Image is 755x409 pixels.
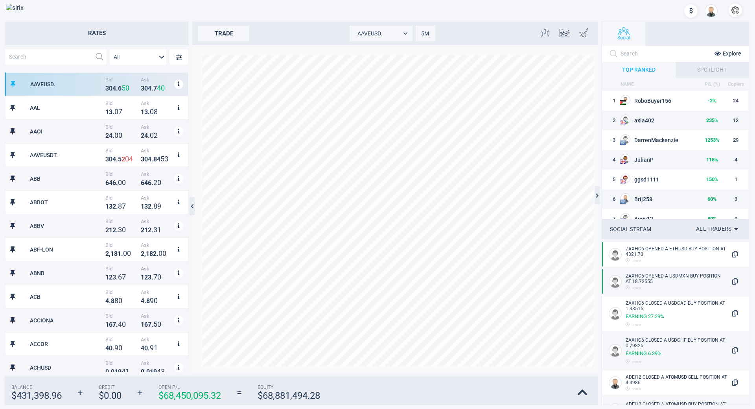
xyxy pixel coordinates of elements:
tr: 6EU flagBrij25860%3 [602,189,748,209]
span: Bid [105,289,137,295]
strong: . [109,297,111,305]
strong: 9 [157,202,161,210]
strong: . [151,179,153,187]
strong: 0 [118,344,122,352]
strong: 1 [105,108,109,116]
strong: 4 [148,155,151,163]
div: AAOI [30,128,103,135]
strong: + [77,387,83,398]
td: 0 [724,209,748,229]
td: JulianP [620,150,701,170]
td: DarrenMackenzie [620,130,701,150]
strong: 0 [125,155,129,163]
strong: 8 [154,107,158,116]
span: Ask [141,77,172,83]
strong: 150 % [706,176,718,182]
strong: 4 [141,344,144,352]
strong: . [116,203,118,210]
span: Credit [99,385,122,390]
strong: 1 [105,203,109,210]
strong: 1 [105,274,109,281]
strong: . [151,226,153,234]
strong: 0 [122,178,126,187]
tr: 3EU flagDarrenMackenzie1253%29 [602,130,748,150]
strong: 8 [118,202,122,210]
strong: 2 [154,131,158,139]
strong: 2 [153,178,157,187]
strong: . [116,274,118,281]
strong: , [109,250,110,257]
h2: Rates [5,22,188,45]
strong: 2 [153,250,157,257]
strong: 3 [144,203,148,210]
strong: 7 [118,107,122,116]
strong: 2 [105,250,109,257]
td: 3 [602,130,620,150]
div: All traders [696,223,741,235]
div: AAL [30,105,103,111]
strong: 2 [148,203,151,210]
span: Bid [105,242,137,248]
div: ACB [30,294,103,300]
strong: 4 [144,179,148,187]
strong: 3 [141,155,144,163]
strong: 3 [109,108,112,116]
span: Bid [105,266,137,272]
strong: 4 [109,132,112,139]
strong: 7 [153,85,157,92]
div: Adei12 CLOSED A ATOMUSD SELL POSITION At 4.4986 [626,374,727,385]
span: Ask [141,313,172,319]
strong: 9 [150,344,154,352]
td: 24 [724,91,748,111]
div: grid [5,72,188,372]
strong: 0 [127,249,131,257]
strong: . [121,250,123,257]
strong: 0 [150,107,154,116]
span: Ask [141,218,172,224]
strong: 4 [157,367,161,376]
strong: 2 [122,155,125,163]
strong: 0 [118,296,122,305]
span: Balance [11,385,62,390]
strong: 1 [109,226,112,234]
strong: 3 [105,85,109,92]
span: Explore [723,50,741,57]
strong: 4 [118,320,122,328]
strong: $ 0.00 [99,390,122,401]
div: now [626,387,727,391]
strong: 7 [112,321,116,328]
div: ABF-LON [30,246,103,253]
strong: 2 [105,132,109,139]
strong: 1 [146,250,149,257]
strong: 4 [157,155,160,163]
strong: + [137,387,143,398]
strong: 3 [148,274,151,281]
span: Open P/L [158,385,221,390]
strong: . [116,321,118,328]
strong: $ 68,881,494.28 [258,390,320,401]
div: AAVEUSD. [30,81,103,87]
strong: 3 [141,85,144,92]
strong: . [144,368,146,376]
strong: 5 [160,155,164,163]
div: now [626,285,727,290]
strong: 4 [105,297,109,305]
strong: 0 [105,368,109,376]
strong: 1 [105,321,109,328]
strong: 6 [118,273,122,281]
strong: 3 [112,274,116,281]
strong: . [144,297,146,305]
strong: 1 [141,321,144,328]
td: 1 [724,170,748,189]
div: ACHUSD [30,365,103,371]
strong: 8 [114,250,118,257]
strong: 4 [122,367,125,376]
strong: 2 [141,226,144,234]
button: Explore [709,48,741,59]
strong: 0 [109,85,112,92]
strong: 2 [112,203,116,210]
strong: 7 [122,202,126,210]
span: Ask [141,195,172,201]
strong: 80 % [707,216,717,222]
strong: 6 [118,85,122,92]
